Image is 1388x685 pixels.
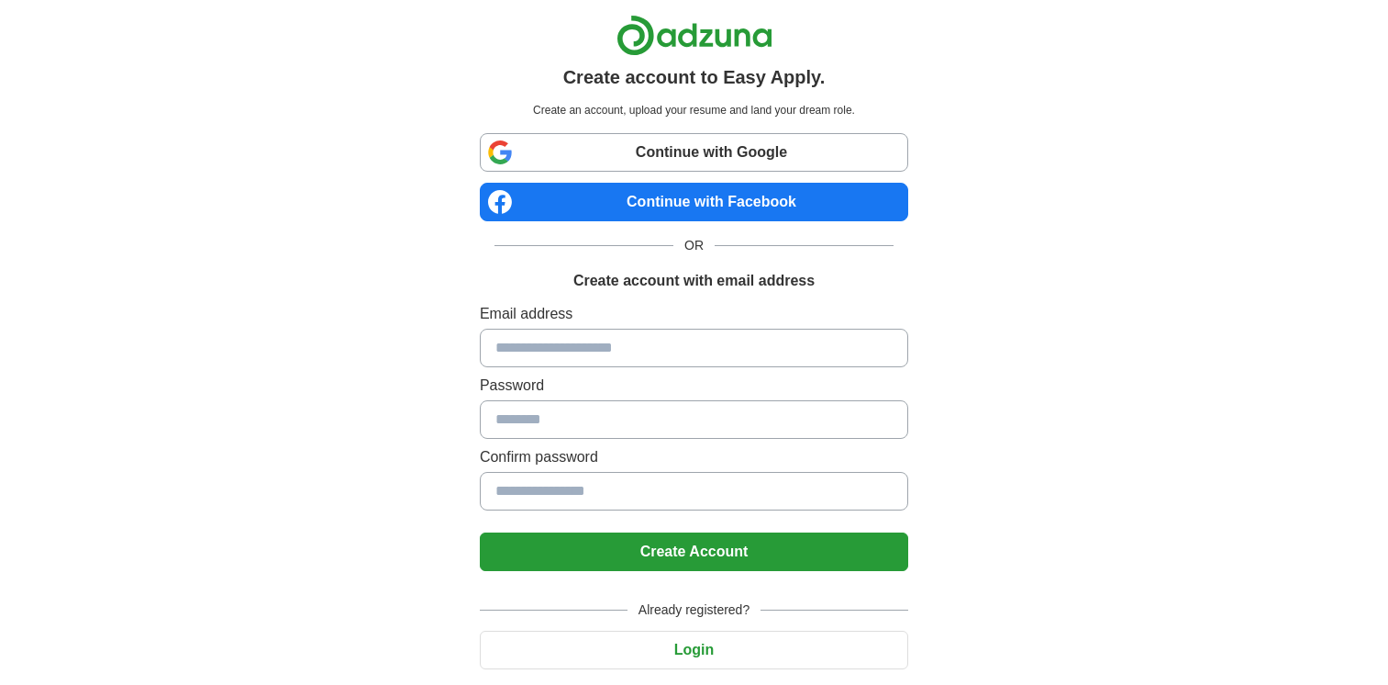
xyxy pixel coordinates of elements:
[480,133,908,172] a: Continue with Google
[480,533,908,571] button: Create Account
[480,446,908,468] label: Confirm password
[480,631,908,669] button: Login
[673,236,715,255] span: OR
[483,102,905,118] p: Create an account, upload your resume and land your dream role.
[573,270,815,292] h1: Create account with email address
[480,183,908,221] a: Continue with Facebook
[627,601,761,620] span: Already registered?
[480,303,908,325] label: Email address
[616,15,772,56] img: Adzuna logo
[480,642,908,657] a: Login
[563,63,826,91] h1: Create account to Easy Apply.
[480,375,908,397] label: Password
